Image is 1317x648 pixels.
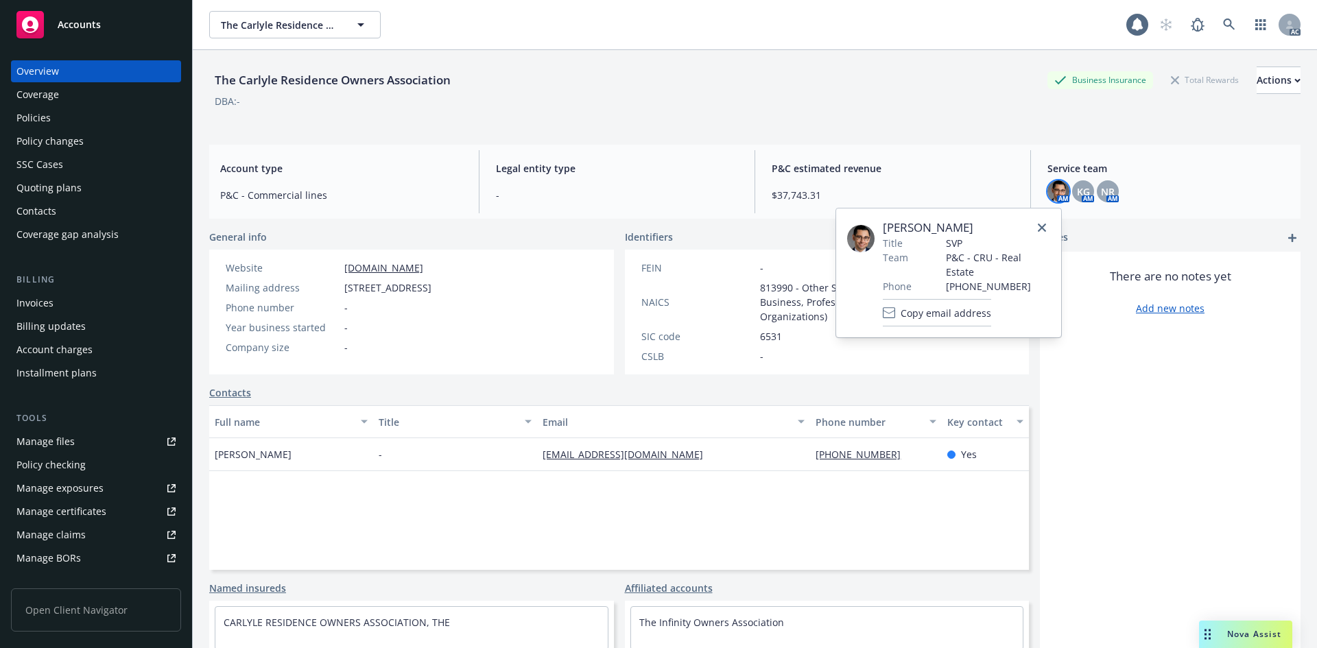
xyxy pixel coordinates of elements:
div: Invoices [16,292,54,314]
div: CSLB [641,349,755,363]
span: - [344,320,348,335]
div: Billing [11,273,181,287]
a: add [1284,230,1301,246]
span: 813990 - Other Similar Organizations (except Business, Professional, Labor, and Political Organiz... [760,280,1013,324]
div: Billing updates [16,315,86,337]
a: The Infinity Owners Association [639,616,784,629]
div: Coverage gap analysis [16,224,119,245]
div: Mailing address [226,280,339,295]
a: Contacts [11,200,181,222]
div: Manage exposures [16,477,104,499]
button: Nova Assist [1199,621,1292,648]
div: Total Rewards [1164,71,1246,88]
img: employee photo [847,225,875,252]
a: Accounts [11,5,181,44]
div: Tools [11,411,181,425]
span: $37,743.31 [772,188,1014,202]
span: There are no notes yet [1110,268,1231,285]
div: Policy changes [16,130,84,152]
a: Policy changes [11,130,181,152]
div: Email [543,415,790,429]
span: P&C estimated revenue [772,161,1014,176]
button: Title [373,405,537,438]
a: Search [1215,11,1243,38]
div: Company size [226,340,339,355]
div: DBA: - [215,94,240,108]
a: Named insureds [209,581,286,595]
div: Policies [16,107,51,129]
a: Switch app [1247,11,1274,38]
div: Account charges [16,339,93,361]
button: Email [537,405,810,438]
div: SIC code [641,329,755,344]
a: Manage files [11,431,181,453]
a: Start snowing [1152,11,1180,38]
a: Installment plans [11,362,181,384]
div: Title [379,415,517,429]
a: Coverage [11,84,181,106]
span: - [760,349,763,363]
button: Phone number [810,405,941,438]
div: Manage BORs [16,547,81,569]
button: Actions [1257,67,1301,94]
a: SSC Cases [11,154,181,176]
a: Policy checking [11,454,181,476]
a: [EMAIL_ADDRESS][DOMAIN_NAME] [543,448,714,461]
div: Key contact [947,415,1008,429]
button: The Carlyle Residence Owners Association [209,11,381,38]
div: NAICS [641,295,755,309]
span: - [760,261,763,275]
span: Manage exposures [11,477,181,499]
a: Invoices [11,292,181,314]
a: Affiliated accounts [625,581,713,595]
div: Phone number [816,415,921,429]
span: Copy email address [901,306,991,320]
span: General info [209,230,267,244]
a: Manage claims [11,524,181,546]
span: Team [883,250,908,265]
a: Summary of insurance [11,571,181,592]
span: [STREET_ADDRESS] [344,280,431,295]
a: Contacts [209,385,251,400]
a: Manage certificates [11,501,181,523]
div: Manage certificates [16,501,106,523]
button: Full name [209,405,373,438]
a: Billing updates [11,315,181,337]
div: The Carlyle Residence Owners Association [209,71,456,89]
span: Yes [961,447,977,461]
a: Policies [11,107,181,129]
button: Key contact [942,405,1029,438]
div: Drag to move [1199,621,1216,648]
span: - [344,340,348,355]
div: Business Insurance [1047,71,1153,88]
span: Identifiers [625,230,673,244]
div: Manage files [16,431,75,453]
div: Phone number [226,300,339,315]
div: Coverage [16,84,59,106]
span: [PHONE_NUMBER] [946,279,1050,293]
a: Account charges [11,339,181,361]
span: - [379,447,382,461]
div: Overview [16,60,59,82]
span: P&C - Commercial lines [220,188,462,202]
span: Service team [1047,161,1290,176]
a: Quoting plans [11,177,181,199]
span: Phone [883,279,912,293]
div: Manage claims [16,524,86,546]
span: Legal entity type [496,161,738,176]
span: P&C - CRU - Real Estate [946,250,1050,279]
a: Report a Bug [1184,11,1211,38]
span: [PERSON_NAME] [215,447,292,461]
img: photo [1047,180,1069,202]
div: Installment plans [16,362,97,384]
span: SVP [946,236,1050,250]
div: Contacts [16,200,56,222]
a: [PHONE_NUMBER] [816,448,912,461]
span: KG [1077,184,1090,199]
span: The Carlyle Residence Owners Association [221,18,340,32]
a: close [1034,219,1050,236]
span: - [496,188,738,202]
a: CARLYLE RESIDENCE OWNERS ASSOCIATION, THE [224,616,450,629]
div: Year business started [226,320,339,335]
a: Manage BORs [11,547,181,569]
